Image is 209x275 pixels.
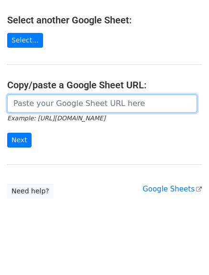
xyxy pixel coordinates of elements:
[7,115,105,122] small: Example: [URL][DOMAIN_NAME]
[7,95,197,113] input: Paste your Google Sheet URL here
[143,185,202,193] a: Google Sheets
[7,33,43,48] a: Select...
[161,229,209,275] iframe: Chat Widget
[7,133,32,148] input: Next
[7,14,202,26] h4: Select another Google Sheet:
[7,184,54,199] a: Need help?
[7,79,202,91] h4: Copy/paste a Google Sheet URL:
